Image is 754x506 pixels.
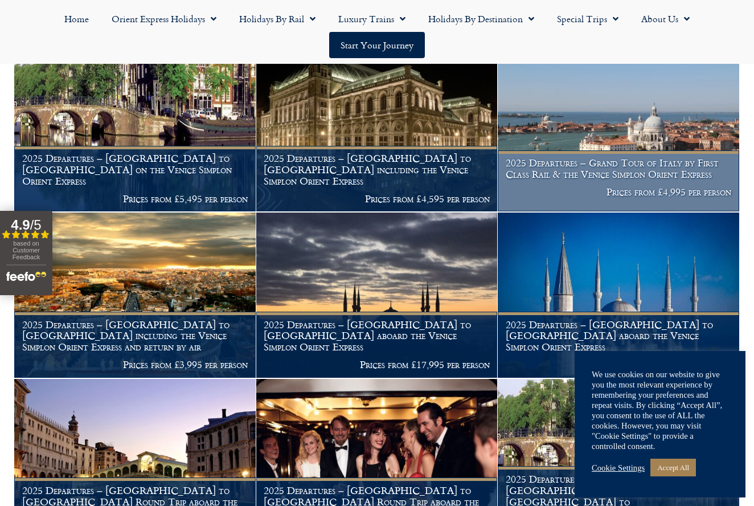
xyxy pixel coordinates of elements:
h1: 2025 Departures – [GEOGRAPHIC_DATA] to [GEOGRAPHIC_DATA] including the Venice Simplon Orient Express [264,153,490,186]
h1: 2025 Departures – [GEOGRAPHIC_DATA] to [GEOGRAPHIC_DATA] aboard the Venice Simplon Orient Express [506,319,732,353]
nav: Menu [6,6,748,58]
h1: 2025 Departures – Grand Tour of Italy by First Class Rail & the Venice Simplon Orient Express [506,157,732,179]
h1: 2025 Departures – [GEOGRAPHIC_DATA] to [GEOGRAPHIC_DATA] aboard the Venice Simplon Orient Express [264,319,490,353]
p: Prices from £5,495 per person [22,193,248,205]
a: Special Trips [546,6,630,32]
a: 2025 Departures – [GEOGRAPHIC_DATA] to [GEOGRAPHIC_DATA] aboard the Venice Simplon Orient Express... [256,213,498,378]
a: Cookie Settings [592,463,645,473]
a: 2025 Departures – [GEOGRAPHIC_DATA] to [GEOGRAPHIC_DATA] including the Venice Simplon Orient Expr... [14,213,256,378]
a: Orient Express Holidays [100,6,228,32]
a: About Us [630,6,701,32]
div: We use cookies on our website to give you the most relevant experience by remembering your prefer... [592,369,728,451]
a: Holidays by Rail [228,6,327,32]
a: 2025 Departures – Grand Tour of Italy by First Class Rail & the Venice Simplon Orient Express Pri... [498,47,740,212]
p: Prices from £4,595 per person [264,193,490,205]
a: Accept All [650,459,696,476]
p: Prices from £17,995 per person [506,359,732,370]
p: Prices from £4,995 per person [506,186,732,198]
a: 2025 Departures – [GEOGRAPHIC_DATA] to [GEOGRAPHIC_DATA] including the Venice Simplon Orient Expr... [256,47,498,212]
p: Prices from £17,995 per person [264,359,490,370]
a: Home [53,6,100,32]
h1: 2025 Departures – [GEOGRAPHIC_DATA] to [GEOGRAPHIC_DATA] including the Venice Simplon Orient Expr... [22,319,248,353]
p: Prices from £3,995 per person [22,359,248,370]
h1: 2025 Departures – [GEOGRAPHIC_DATA] to [GEOGRAPHIC_DATA] on the Venice Simplon Orient Express [22,153,248,186]
a: 2025 Departures – [GEOGRAPHIC_DATA] to [GEOGRAPHIC_DATA] aboard the Venice Simplon Orient Express... [498,213,740,378]
a: Holidays by Destination [417,6,546,32]
a: Start your Journey [329,32,425,58]
a: 2025 Departures – [GEOGRAPHIC_DATA] to [GEOGRAPHIC_DATA] on the Venice Simplon Orient Express Pri... [14,47,256,212]
a: Luxury Trains [327,6,417,32]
